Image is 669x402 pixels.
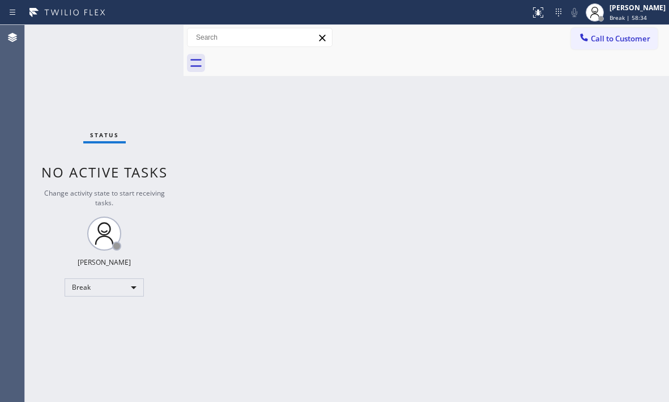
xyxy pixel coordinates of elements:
span: Break | 58:34 [610,14,647,22]
span: No active tasks [41,163,168,181]
span: Change activity state to start receiving tasks. [44,188,165,208]
input: Search [188,28,332,46]
button: Mute [566,5,582,20]
div: [PERSON_NAME] [610,3,666,12]
div: [PERSON_NAME] [78,257,131,267]
button: Call to Customer [571,28,658,49]
div: Break [65,278,144,297]
span: Status [90,131,119,139]
span: Call to Customer [591,33,650,44]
